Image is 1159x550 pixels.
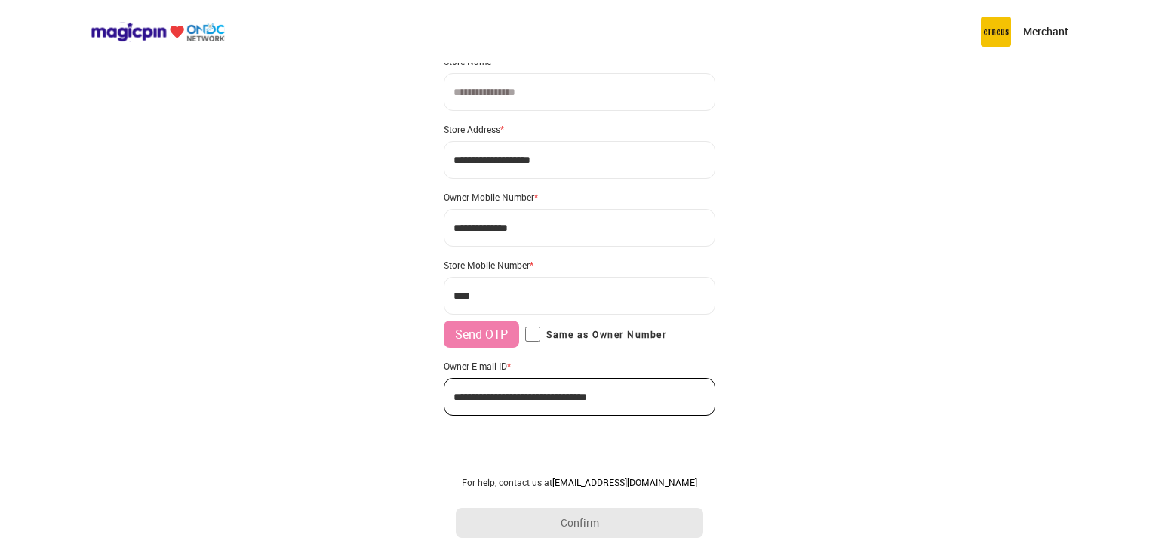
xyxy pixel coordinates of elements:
div: Store Mobile Number [444,259,715,271]
img: ondc-logo-new-small.8a59708e.svg [91,22,225,42]
div: Store Address [444,123,715,135]
a: [EMAIL_ADDRESS][DOMAIN_NAME] [552,476,697,488]
div: Owner E-mail ID [444,360,715,372]
div: For help, contact us at [456,476,703,488]
label: Same as Owner Number [525,327,666,342]
p: Merchant [1023,24,1068,39]
button: Send OTP [444,321,519,348]
img: circus.b677b59b.png [981,17,1011,47]
div: Owner Mobile Number [444,191,715,203]
button: Confirm [456,508,703,538]
input: Same as Owner Number [525,327,540,342]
